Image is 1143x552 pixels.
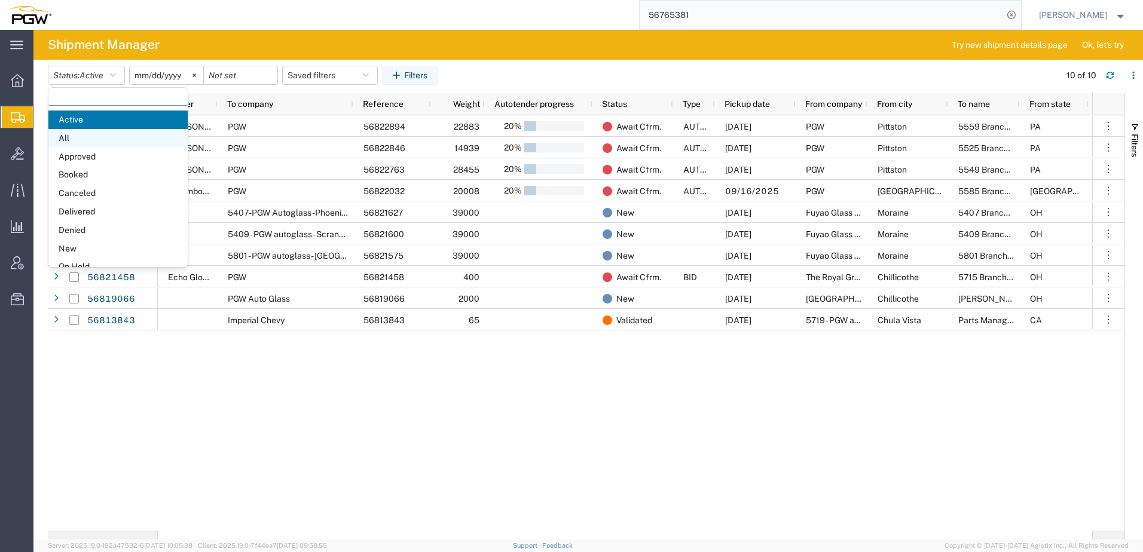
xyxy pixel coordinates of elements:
[958,122,1046,131] span: 5559 Branch Manager
[877,99,912,109] span: From city
[878,229,909,239] span: Moraine
[453,229,479,239] span: 39000
[463,272,479,282] span: 400
[48,542,192,549] span: Server: 2025.19.0-192a4753216
[725,251,751,260] span: 09/17/2025
[683,99,701,109] span: Type
[878,208,909,217] span: Moraine
[958,208,1045,217] span: 5407 Branch Manager
[878,143,907,153] span: Pittston
[616,180,661,202] span: Await Cfrm.
[616,288,634,309] span: New
[363,186,405,196] span: 56822032
[1030,315,1042,325] span: CA
[469,315,479,325] span: 65
[806,165,824,174] span: PGW
[1030,229,1043,239] span: OH
[48,165,188,184] span: Booked
[228,229,352,239] span: 5409 - PGW autoglass - Scranton
[1030,186,1116,196] span: TX
[87,311,136,330] a: 56813843
[363,165,405,174] span: 56822763
[958,272,1043,282] span: 5715 Branch Manager
[277,542,327,549] span: [DATE] 09:58:55
[48,30,160,60] h4: Shipment Manager
[806,251,900,260] span: Fuyao Glass America Inc
[683,186,739,196] span: AUTOTENDER
[453,165,479,174] span: 28455
[806,208,900,217] span: Fuyao Glass America Inc
[806,315,977,325] span: 5719 - PGW autoglass - San Diego
[48,221,188,240] span: Denied
[48,129,188,148] span: All
[168,272,251,282] span: Echo Global Logistics
[441,99,480,109] span: Weight
[952,39,1068,51] span: Try new shipment details page
[1029,99,1071,109] span: From state
[878,315,921,325] span: Chula Vista
[958,186,1046,196] span: 5585 Branch Manager
[616,245,634,266] span: New
[1038,8,1127,22] button: [PERSON_NAME]
[48,184,188,203] span: Canceled
[228,186,246,196] span: PGW
[806,229,900,239] span: Fuyao Glass America Inc
[228,143,246,153] span: PGW
[453,186,479,196] span: 20008
[806,143,824,153] span: PGW
[228,294,290,303] span: PGW Auto Glass
[878,294,919,303] span: Chillicothe
[87,290,136,309] a: 56819066
[616,266,661,288] span: Await Cfrm.
[725,208,751,217] span: 09/18/2025
[616,309,652,331] span: Validated
[228,315,285,325] span: Imperial Chevy
[958,229,1046,239] span: 5409 Branch Manager
[495,158,522,180] div: 20%
[495,115,522,137] div: 20%
[48,203,188,221] span: Delivered
[48,257,188,276] span: On Hold
[1130,134,1139,157] span: Filters
[459,294,479,303] span: 2000
[227,99,273,109] span: To company
[878,272,919,282] span: Chillicothe
[683,272,697,282] span: BID
[363,229,404,239] span: 56821600
[958,251,1044,260] span: 5801 Branch Manager
[878,186,963,196] span: Fort Worth
[1072,35,1134,54] button: Ok, let's try
[363,294,405,303] span: 56819066
[453,208,479,217] span: 39000
[806,186,824,196] span: PGW
[878,122,907,131] span: Pittston
[805,99,862,109] span: From company
[958,165,1046,174] span: 5549 Branch Manager
[725,229,751,239] span: 09/17/2025
[1030,208,1043,217] span: OH
[48,111,188,129] span: Active
[725,99,770,109] span: Pickup date
[363,122,405,131] span: 56822894
[1039,8,1107,22] span: Amber Hickey
[453,251,479,260] span: 39000
[1066,69,1096,82] div: 10 of 10
[494,99,574,109] span: Autotender progress
[228,122,246,131] span: PGW
[616,159,661,180] span: Await Cfrm.
[382,66,438,85] button: Filters
[725,143,751,153] span: 09/18/2025
[282,66,378,85] button: Saved filters
[363,272,404,282] span: 56821458
[48,148,188,166] span: Approved
[1030,272,1043,282] span: OH
[725,315,751,325] span: 09/15/2025
[806,122,824,131] span: PGW
[1030,251,1043,260] span: OH
[683,165,739,174] span: AUTOTENDER
[806,272,869,282] span: The Royal Group
[616,116,661,137] span: Await Cfrm.
[48,66,125,85] button: Status:Active
[495,180,522,201] div: 20%
[958,315,1015,325] span: Parts Manager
